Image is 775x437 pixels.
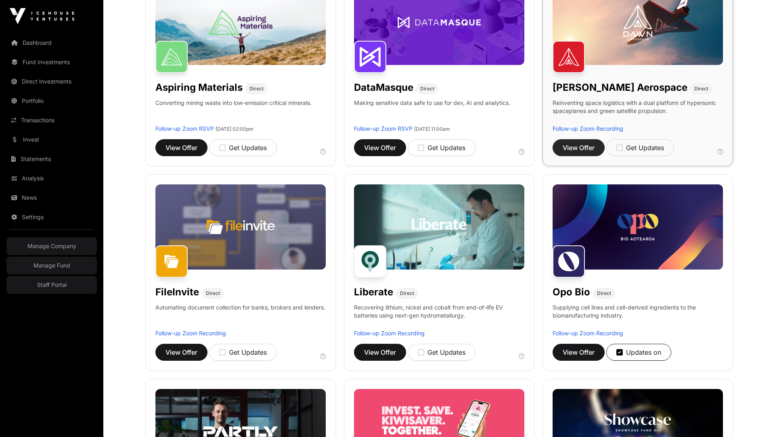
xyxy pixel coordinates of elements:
h1: FileInvite [155,286,199,299]
button: View Offer [553,344,605,361]
span: View Offer [364,143,396,153]
div: Get Updates [418,347,465,357]
h1: [PERSON_NAME] Aerospace [553,81,687,94]
h1: DataMasque [354,81,413,94]
img: DataMasque [354,41,386,73]
span: Direct [597,290,611,297]
a: Follow-up Zoom RSVP [155,125,214,132]
div: Get Updates [418,143,465,153]
h1: Aspiring Materials [155,81,243,94]
img: Dawn Aerospace [553,41,585,73]
button: View Offer [354,139,406,156]
span: View Offer [563,347,595,357]
span: View Offer [165,143,197,153]
p: Reinventing space logistics with a dual platform of hypersonic spaceplanes and green satellite pr... [553,99,723,125]
a: Dashboard [6,34,97,52]
img: Icehouse Ventures Logo [10,8,74,24]
div: Updates on [616,347,661,357]
a: Settings [6,208,97,226]
img: Opo Bio [553,245,585,278]
button: Get Updates [209,344,277,361]
button: View Offer [354,344,406,361]
span: Direct [420,86,434,92]
a: Follow-up Zoom Recording [553,330,623,337]
a: Follow-up Zoom RSVP [354,125,413,132]
h1: Opo Bio [553,286,590,299]
a: Portfolio [6,92,97,110]
a: Follow-up Zoom Recording [155,330,226,337]
button: Get Updates [408,344,475,361]
img: File-Invite-Banner.jpg [155,184,326,270]
img: Opo-Bio-Banner.jpg [553,184,723,270]
span: View Offer [165,347,197,357]
img: Aspiring Materials [155,41,188,73]
a: Follow-up Zoom Recording [553,125,623,132]
p: Converting mining waste into low-emission critical minerals. [155,99,312,125]
button: View Offer [155,344,207,361]
a: Staff Portal [6,276,97,294]
a: Manage Company [6,237,97,255]
span: View Offer [563,143,595,153]
div: Get Updates [616,143,664,153]
p: Recovering lithium, nickel and cobalt from end-of-life EV batteries using next-gen hydrometallurgy. [354,303,524,329]
button: Updates on [606,344,671,361]
span: Direct [249,86,264,92]
span: Direct [206,290,220,297]
a: Fund Investments [6,53,97,71]
a: News [6,189,97,207]
a: Follow-up Zoom Recording [354,330,425,337]
span: Direct [400,290,414,297]
img: Liberate [354,245,386,278]
a: Manage Fund [6,257,97,274]
p: Automating document collection for banks, brokers and lenders. [155,303,325,329]
span: [DATE] 11:00am [414,126,450,132]
img: FileInvite [155,245,188,278]
button: Get Updates [606,139,674,156]
a: Transactions [6,111,97,129]
p: Making sensitive data safe to use for dev, AI and analytics. [354,99,510,125]
a: Invest [6,131,97,148]
a: Analysis [6,169,97,187]
button: View Offer [155,139,207,156]
div: Get Updates [219,347,267,357]
button: View Offer [553,139,605,156]
a: Direct Investments [6,73,97,90]
h1: Liberate [354,286,393,299]
span: Direct [694,86,708,92]
img: Liberate-Banner.jpg [354,184,524,270]
div: Get Updates [219,143,267,153]
p: Supplying cell lines and cell-derived ingredients to the biomanufacturing industry. [553,303,723,320]
span: [DATE] 02:00pm [216,126,253,132]
span: View Offer [364,347,396,357]
button: Get Updates [209,139,277,156]
a: Statements [6,150,97,168]
iframe: Chat Widget [735,398,775,437]
button: Get Updates [408,139,475,156]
